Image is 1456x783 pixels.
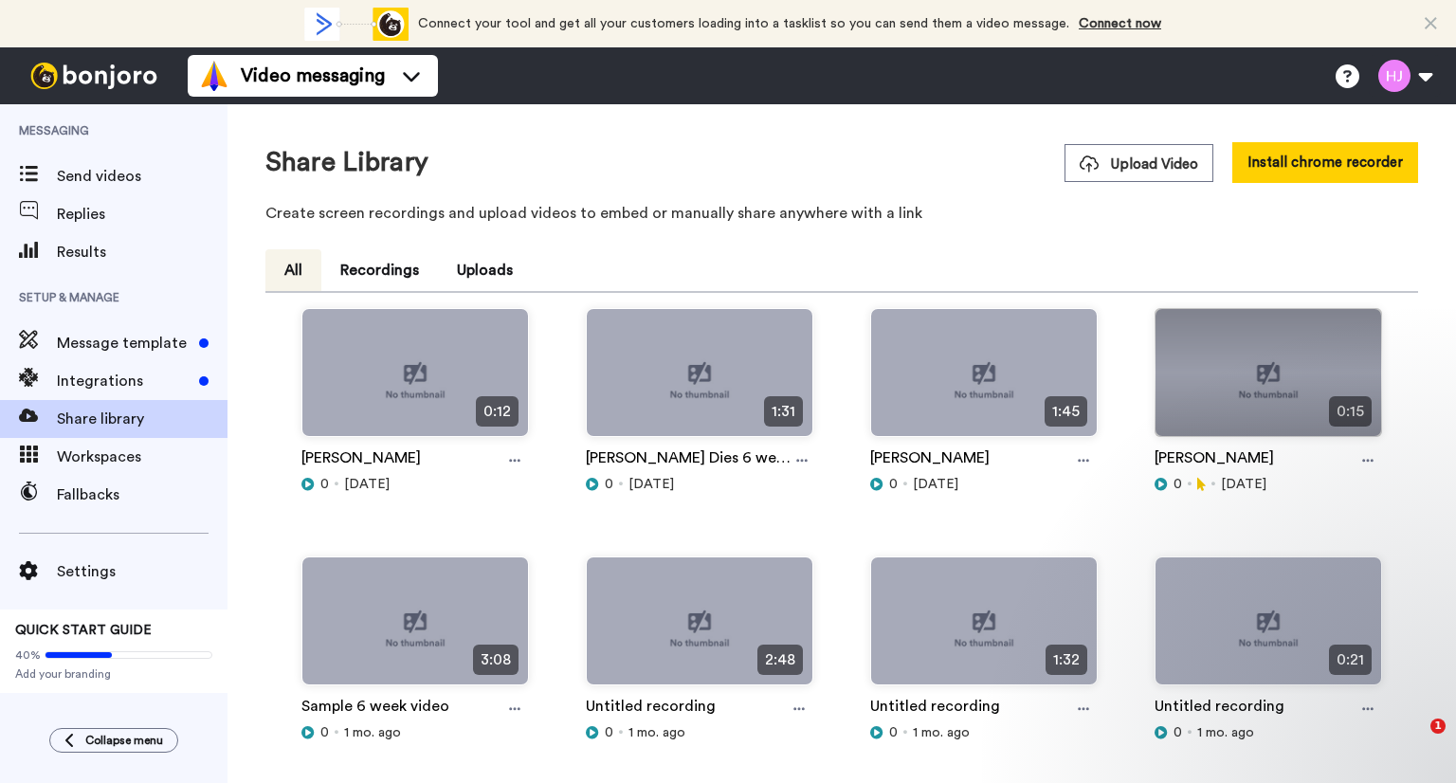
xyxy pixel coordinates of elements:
[889,475,898,494] span: 0
[321,249,438,291] button: Recordings
[438,249,532,291] button: Uploads
[57,408,227,430] span: Share library
[199,61,229,91] img: vm-color.svg
[15,647,41,663] span: 40%
[49,728,178,753] button: Collapse menu
[57,560,227,583] span: Settings
[57,203,227,226] span: Replies
[304,8,409,41] div: animation
[870,723,1098,742] div: 1 mo. ago
[1156,309,1381,452] img: no-thumbnail.jpg
[871,557,1097,701] img: no-thumbnail.jpg
[301,446,421,475] a: [PERSON_NAME]
[23,63,165,89] img: bj-logo-header-white.svg
[265,148,428,177] h1: Share Library
[57,241,227,264] span: Results
[587,309,812,452] img: no-thumbnail.jpg
[241,63,385,89] span: Video messaging
[871,309,1097,452] img: no-thumbnail.jpg
[1174,475,1182,494] span: 0
[1174,723,1182,742] span: 0
[418,17,1069,30] span: Connect your tool and get all your customers loading into a tasklist so you can send them a video...
[587,557,812,701] img: no-thumbnail.jpg
[57,370,191,392] span: Integrations
[1065,144,1213,182] button: Upload Video
[302,557,528,701] img: no-thumbnail.jpg
[302,309,528,452] img: no-thumbnail.jpg
[1155,723,1382,742] div: 1 mo. ago
[265,202,1418,225] p: Create screen recordings and upload videos to embed or manually share anywhere with a link
[1046,645,1087,675] span: 1:32
[301,695,449,723] a: Sample 6 week video
[476,396,519,427] span: 0:12
[473,645,519,675] span: 3:08
[57,165,227,188] span: Send videos
[1392,719,1437,764] iframe: Intercom live chat
[1156,557,1381,701] img: no-thumbnail.jpg
[764,396,803,427] span: 1:31
[1080,155,1198,174] span: Upload Video
[1329,396,1372,427] span: 0:15
[1079,17,1161,30] a: Connect now
[301,723,529,742] div: 1 mo. ago
[586,475,813,494] div: [DATE]
[85,733,163,748] span: Collapse menu
[870,475,1098,494] div: [DATE]
[265,249,321,291] button: All
[15,624,152,637] span: QUICK START GUIDE
[605,475,613,494] span: 0
[1155,475,1382,494] div: [DATE]
[870,446,990,475] a: [PERSON_NAME]
[605,723,613,742] span: 0
[586,723,813,742] div: 1 mo. ago
[15,666,212,682] span: Add your branding
[57,483,227,506] span: Fallbacks
[57,446,227,468] span: Workspaces
[757,645,803,675] span: 2:48
[586,446,791,475] a: [PERSON_NAME] Dies 6 week review
[1232,142,1418,183] button: Install chrome recorder
[889,723,898,742] span: 0
[57,332,191,355] span: Message template
[1155,446,1274,475] a: [PERSON_NAME]
[1430,719,1446,734] span: 1
[320,723,329,742] span: 0
[320,475,329,494] span: 0
[301,475,529,494] div: [DATE]
[870,695,1000,723] a: Untitled recording
[586,695,716,723] a: Untitled recording
[1045,396,1087,427] span: 1:45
